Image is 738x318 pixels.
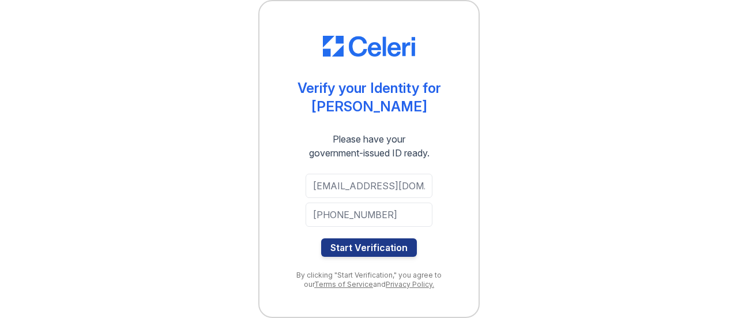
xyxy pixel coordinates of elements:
[314,280,373,289] a: Terms of Service
[306,203,432,227] input: Phone
[306,174,432,198] input: Email
[288,132,450,160] div: Please have your government-issued ID ready.
[386,280,434,289] a: Privacy Policy.
[298,79,441,116] div: Verify your Identity for [PERSON_NAME]
[321,238,417,257] button: Start Verification
[283,271,455,289] div: By clicking "Start Verification," you agree to our and
[323,36,415,57] img: CE_Logo_Blue-a8612792a0a2168367f1c8372b55b34899dd931a85d93a1a3d3e32e68fde9ad4.png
